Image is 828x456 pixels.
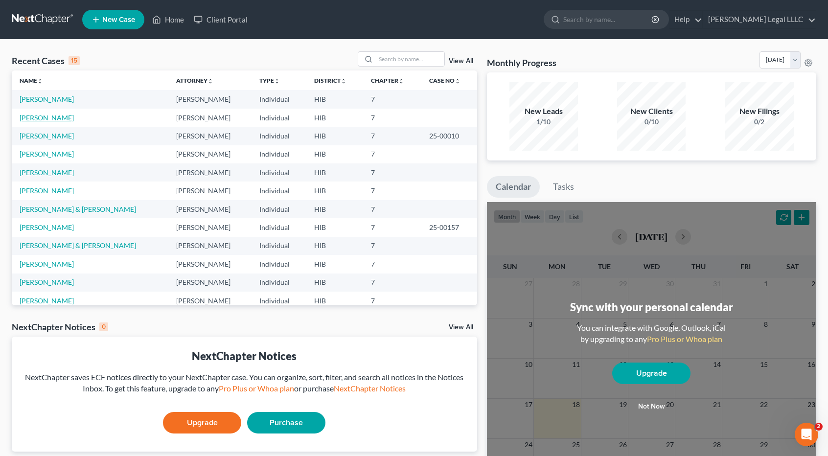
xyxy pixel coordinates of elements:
[573,322,730,345] div: You can integrate with Google, Outlook, iCal by upgrading to any
[20,132,74,140] a: [PERSON_NAME]
[168,200,252,218] td: [PERSON_NAME]
[669,11,702,28] a: Help
[341,78,346,84] i: unfold_more
[314,77,346,84] a: Districtunfold_more
[163,412,241,433] a: Upgrade
[487,176,540,198] a: Calendar
[20,223,74,231] a: [PERSON_NAME]
[20,260,74,268] a: [PERSON_NAME]
[20,168,74,177] a: [PERSON_NAME]
[252,274,306,292] td: Individual
[306,127,363,145] td: HIB
[703,11,816,28] a: [PERSON_NAME] Legal LLLC
[563,10,653,28] input: Search by name...
[252,109,306,127] td: Individual
[363,255,421,273] td: 7
[252,292,306,310] td: Individual
[168,127,252,145] td: [PERSON_NAME]
[252,237,306,255] td: Individual
[306,200,363,218] td: HIB
[20,205,136,213] a: [PERSON_NAME] & [PERSON_NAME]
[376,52,444,66] input: Search by name...
[219,384,294,393] a: Pro Plus or Whoa plan
[207,78,213,84] i: unfold_more
[252,255,306,273] td: Individual
[20,77,43,84] a: Nameunfold_more
[617,106,686,117] div: New Clients
[306,218,363,236] td: HIB
[795,423,818,446] iframe: Intercom live chat
[815,423,823,431] span: 2
[421,127,477,145] td: 25-00010
[306,163,363,182] td: HIB
[69,56,80,65] div: 15
[168,109,252,127] td: [PERSON_NAME]
[20,241,136,250] a: [PERSON_NAME] & [PERSON_NAME]
[252,200,306,218] td: Individual
[99,322,108,331] div: 0
[612,363,690,384] a: Upgrade
[306,145,363,163] td: HIB
[102,16,135,23] span: New Case
[363,200,421,218] td: 7
[168,90,252,108] td: [PERSON_NAME]
[20,296,74,305] a: [PERSON_NAME]
[259,77,280,84] a: Typeunfold_more
[252,90,306,108] td: Individual
[306,255,363,273] td: HIB
[168,292,252,310] td: [PERSON_NAME]
[363,109,421,127] td: 7
[429,77,460,84] a: Case Nounfold_more
[252,127,306,145] td: Individual
[168,255,252,273] td: [PERSON_NAME]
[20,348,469,364] div: NextChapter Notices
[509,106,578,117] div: New Leads
[647,334,722,343] a: Pro Plus or Whoa plan
[12,321,108,333] div: NextChapter Notices
[725,106,794,117] div: New Filings
[176,77,213,84] a: Attorneyunfold_more
[147,11,189,28] a: Home
[617,117,686,127] div: 0/10
[306,182,363,200] td: HIB
[487,57,556,68] h3: Monthly Progress
[371,77,404,84] a: Chapterunfold_more
[306,274,363,292] td: HIB
[20,186,74,195] a: [PERSON_NAME]
[274,78,280,84] i: unfold_more
[455,78,460,84] i: unfold_more
[306,109,363,127] td: HIB
[37,78,43,84] i: unfold_more
[334,384,406,393] a: NextChapter Notices
[252,218,306,236] td: Individual
[398,78,404,84] i: unfold_more
[252,163,306,182] td: Individual
[363,274,421,292] td: 7
[306,292,363,310] td: HIB
[12,55,80,67] div: Recent Cases
[168,274,252,292] td: [PERSON_NAME]
[306,237,363,255] td: HIB
[168,145,252,163] td: [PERSON_NAME]
[20,372,469,394] div: NextChapter saves ECF notices directly to your NextChapter case. You can organize, sort, filter, ...
[449,324,473,331] a: View All
[168,163,252,182] td: [PERSON_NAME]
[252,182,306,200] td: Individual
[168,182,252,200] td: [PERSON_NAME]
[544,176,583,198] a: Tasks
[363,182,421,200] td: 7
[363,145,421,163] td: 7
[363,218,421,236] td: 7
[168,218,252,236] td: [PERSON_NAME]
[570,299,733,315] div: Sync with your personal calendar
[363,127,421,145] td: 7
[20,114,74,122] a: [PERSON_NAME]
[421,218,477,236] td: 25-00157
[363,237,421,255] td: 7
[725,117,794,127] div: 0/2
[363,163,421,182] td: 7
[189,11,253,28] a: Client Portal
[363,90,421,108] td: 7
[168,237,252,255] td: [PERSON_NAME]
[20,278,74,286] a: [PERSON_NAME]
